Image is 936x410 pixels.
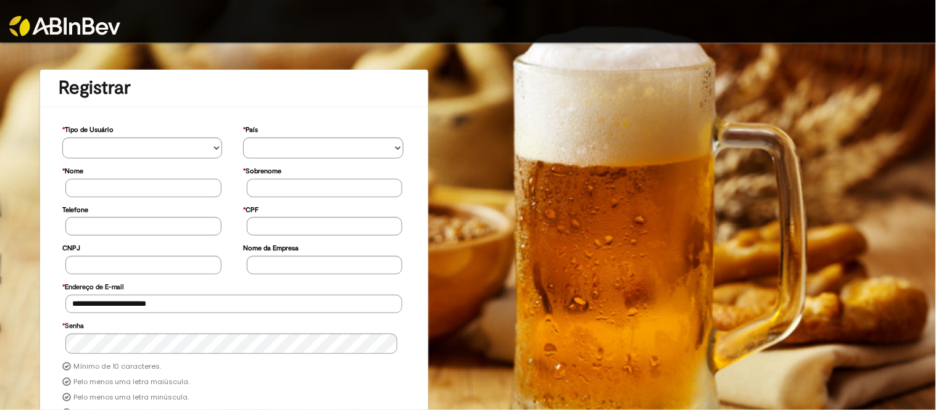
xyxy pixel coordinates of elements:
[59,78,410,98] h1: Registrar
[73,377,190,387] label: Pelo menos uma letra maiúscula.
[243,238,299,256] label: Nome da Empresa
[243,161,281,179] label: Sobrenome
[243,120,258,137] label: País
[9,16,120,36] img: ABInbev-white.png
[73,393,189,403] label: Pelo menos uma letra minúscula.
[62,238,80,256] label: CNPJ
[62,200,88,218] label: Telefone
[73,362,162,372] label: Mínimo de 10 caracteres.
[62,277,124,295] label: Endereço de E-mail
[62,120,114,137] label: Tipo de Usuário
[62,316,84,334] label: Senha
[243,200,259,218] label: CPF
[62,161,83,179] label: Nome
